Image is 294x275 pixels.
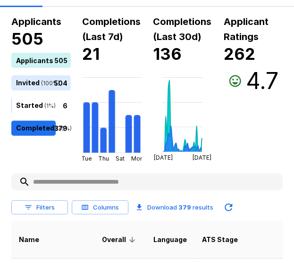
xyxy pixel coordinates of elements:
h3: 4.7 [246,68,278,94]
b: 136 [153,44,182,64]
tspan: Thu [98,155,109,162]
button: Filters [11,200,68,215]
tspan: Mon [131,155,143,162]
b: 21 [82,44,100,64]
b: Completions (Last 7d) [82,16,141,42]
tspan: Sat [116,155,125,162]
span: ATS Stage [202,234,238,245]
p: 6 [63,100,67,110]
p: 504 [54,78,67,88]
b: Applicant Ratings [223,16,268,42]
button: Columns [72,200,128,215]
p: 379 [54,123,67,133]
tspan: [DATE] [193,154,211,162]
button: Download 379 results [132,198,217,217]
b: 379 [178,203,191,211]
span: Overall [102,234,138,245]
b: Applicants [11,16,61,27]
span: Name [19,234,39,245]
button: Updated Today - 2:58 PM [219,198,238,217]
tspan: Tue [81,155,92,162]
tspan: [DATE] [153,154,172,162]
b: 262 [223,44,255,64]
span: Language [153,234,187,245]
b: Completions (Last 30d) [153,16,211,42]
p: 505 [54,55,67,65]
b: 505 [11,29,43,49]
